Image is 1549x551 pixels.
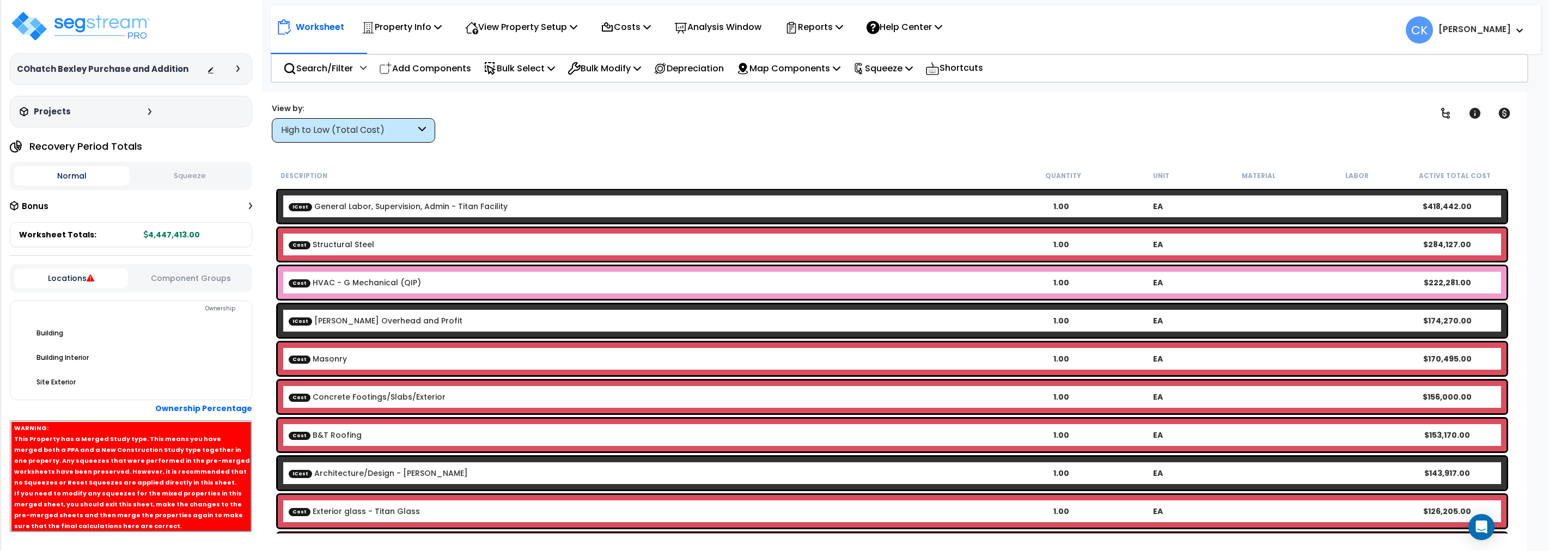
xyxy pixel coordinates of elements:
[14,166,130,186] button: Normal
[1406,16,1433,44] span: CK
[29,141,142,152] h4: Recovery Period Totals
[1013,277,1109,288] div: 1.00
[289,353,347,364] a: Custom Item
[289,201,508,212] a: Custom Item
[289,277,421,288] a: Custom Item
[155,403,252,414] b: Ownership Percentage
[1242,172,1276,180] small: Material
[289,391,446,402] a: Custom Item
[144,229,200,240] b: 4,447,413.00
[1013,353,1109,364] div: 1.00
[654,61,724,76] p: Depreciation
[1399,391,1495,402] div: $156,000.00
[853,61,913,76] p: Squeeze
[289,203,312,211] span: ICost
[1013,468,1109,479] div: 1.00
[34,376,235,389] div: Site Exterior
[1109,277,1206,288] div: EA
[484,61,555,76] p: Bulk Select
[132,167,248,186] button: Squeeze
[133,272,247,284] button: Component Groups
[1345,172,1369,180] small: Labor
[1153,172,1169,180] small: Unit
[1419,172,1491,180] small: Active Total Cost
[379,61,471,76] p: Add Components
[601,20,651,34] p: Costs
[1109,468,1206,479] div: EA
[1438,23,1511,35] b: [PERSON_NAME]
[1399,277,1495,288] div: $222,281.00
[289,431,310,439] span: Cost
[919,55,989,82] div: Shortcuts
[1399,353,1495,364] div: $170,495.00
[289,315,462,326] a: Custom Item
[289,239,374,250] a: Custom Item
[568,61,641,76] p: Bulk Modify
[272,103,435,114] div: View by:
[1109,201,1206,212] div: EA
[674,20,761,34] p: Analysis Window
[34,327,235,340] div: Building
[296,20,344,34] p: Worksheet
[22,202,48,211] h3: Bonus
[280,172,327,180] small: Description
[1399,201,1495,212] div: $418,442.00
[289,468,468,479] a: Custom Item
[289,317,312,325] span: ICost
[1109,353,1206,364] div: EA
[465,20,577,34] p: View Property Setup
[17,64,188,75] h3: COhatch Bexley Purchase and Addition
[1109,430,1206,440] div: EA
[785,20,843,34] p: Reports
[289,393,310,401] span: Cost
[867,20,942,34] p: Help Center
[362,20,442,34] p: Property Info
[925,60,983,76] p: Shortcuts
[289,279,310,287] span: Cost
[1013,430,1109,440] div: 1.00
[1109,506,1206,517] div: EA
[1013,315,1109,326] div: 1.00
[1013,239,1109,250] div: 1.00
[289,430,362,440] a: Custom Item
[34,106,71,117] h3: Projects
[289,241,310,249] span: Cost
[281,124,416,137] div: High to Low (Total Cost)
[289,506,420,517] a: Custom Item
[14,424,48,432] strong: WARNING:
[1468,514,1495,540] div: Open Intercom Messenger
[289,507,310,516] span: Cost
[1399,506,1495,517] div: $126,205.00
[10,10,151,42] img: logo_pro_r.png
[1109,391,1206,402] div: EA
[289,469,312,477] span: ICost
[1013,201,1109,212] div: 1.00
[34,351,235,364] div: Building Interior
[1045,172,1081,180] small: Quantity
[32,302,252,315] div: Ownership
[1109,315,1206,326] div: EA
[1399,468,1495,479] div: $143,917.00
[1109,239,1206,250] div: EA
[736,61,840,76] p: Map Components
[283,61,353,76] p: Search/Filter
[1399,430,1495,440] div: $153,170.00
[19,229,96,240] span: Worksheet Totals:
[1399,239,1495,250] div: $284,127.00
[1013,506,1109,517] div: 1.00
[1399,315,1495,326] div: $174,270.00
[14,268,128,288] button: Locations
[648,56,730,81] div: Depreciation
[373,56,477,81] div: Add Components
[14,424,250,530] span: This is a Merged Property, any squeezes that were performed in the pre-merged worksheets have bee...
[1013,391,1109,402] div: 1.00
[289,355,310,363] span: Cost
